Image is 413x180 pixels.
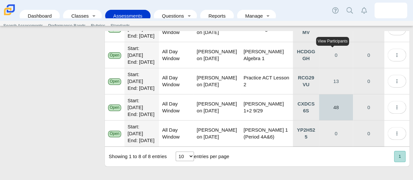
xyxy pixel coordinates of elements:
td: [PERSON_NAME] 1 (Period 4A&6) [240,121,293,147]
td: All Day Window [159,68,194,94]
a: Dashboard [23,10,56,22]
button: More options [388,101,406,114]
td: All Day Window [159,121,194,147]
a: Toggle expanded [184,10,194,22]
label: entries per page [194,154,229,159]
a: View Participants [319,94,353,120]
a: Manage Sharing [353,42,384,68]
a: Rubrics [88,21,108,31]
a: Search Assessments [1,21,45,31]
div: Open [108,78,121,85]
a: Reports [203,10,230,22]
div: Showing 1 to 8 of 8 entries [105,147,167,166]
td: [PERSON_NAME] on [DATE] [193,42,240,68]
button: 1 [394,151,405,162]
div: Open [108,52,121,58]
button: More options [388,127,406,140]
a: View Participants [319,68,353,94]
a: Toggle expanded [263,10,273,22]
td: Start: [DATE] End: [DATE] [124,121,159,147]
a: Assessments [108,10,147,22]
a: Manage Sharing [353,68,384,94]
a: Questions [157,10,184,22]
nav: pagination [393,151,405,162]
td: All Day Window [159,94,194,121]
div: Open [108,131,121,137]
td: [PERSON_NAME] on [DATE] [193,121,240,147]
button: More options [388,75,406,88]
td: All Day Window [159,42,194,68]
img: gerrit.mulder.oKQmOA [386,5,396,16]
td: Start: [DATE] End: [DATE] [124,68,159,94]
a: gerrit.mulder.oKQmOA [374,3,407,18]
td: [PERSON_NAME] 1+2 9/29 [240,94,293,121]
td: Start: [DATE] End: [DATE] [124,42,159,68]
a: Click to Expand [293,42,319,68]
td: [PERSON_NAME] on [DATE] [193,94,240,121]
a: Click to Expand [293,121,319,146]
a: Alerts [357,3,371,18]
div: View Participants [316,37,349,46]
a: View Participants [319,121,353,146]
a: Click to Expand [293,94,319,120]
a: Carmen School of Science & Technology [3,12,16,18]
td: Practice ACT Lesson 2 [240,68,293,94]
img: Carmen School of Science & Technology [3,3,16,17]
a: Manage Sharing [353,94,384,120]
a: Toggle expanded [89,10,99,22]
td: [PERSON_NAME] on [DATE] [193,68,240,94]
a: Performance Bands [45,21,88,31]
div: Open [108,105,121,111]
a: Classes [66,10,89,22]
td: Start: [DATE] End: [DATE] [124,94,159,121]
a: Manage [240,10,263,22]
a: Manage Sharing [353,121,384,146]
a: View Participants [319,42,353,68]
button: More options [388,49,406,61]
td: [PERSON_NAME] Algebra 1 [240,42,293,68]
a: Click to Expand [293,68,319,94]
a: Standards [108,21,132,31]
